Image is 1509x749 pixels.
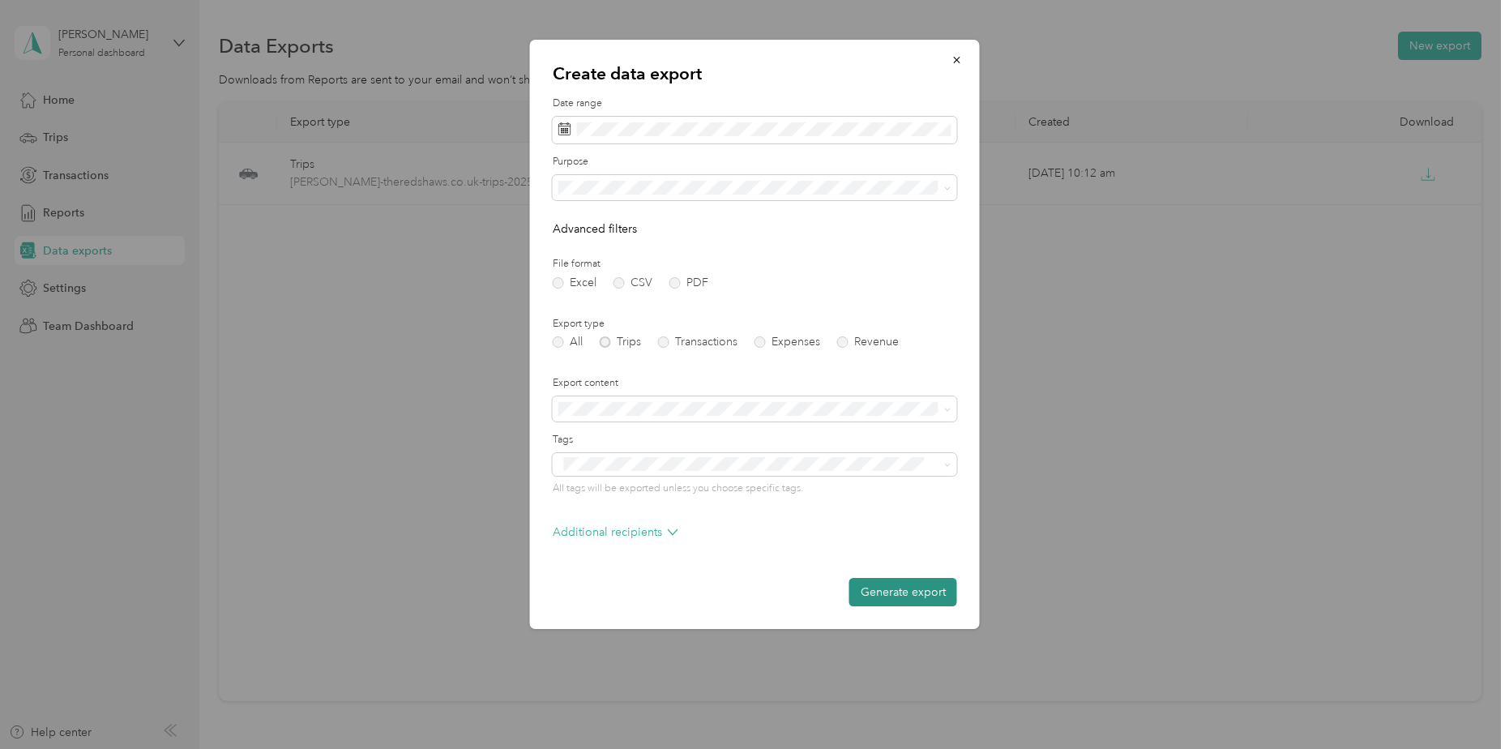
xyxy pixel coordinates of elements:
[553,336,583,348] label: All
[669,277,708,289] label: PDF
[553,155,957,169] label: Purpose
[613,277,652,289] label: CSV
[553,317,957,332] label: Export type
[553,433,957,447] label: Tags
[553,96,957,111] label: Date range
[553,257,957,272] label: File format
[600,336,641,348] label: Trips
[553,62,957,85] p: Create data export
[553,277,596,289] label: Excel
[658,336,737,348] label: Transactions
[754,336,820,348] label: Expenses
[837,336,899,348] label: Revenue
[553,481,957,496] p: All tags will be exported unless you choose specific tags.
[553,376,957,391] label: Export content
[553,524,678,541] p: Additional recipients
[849,578,957,606] button: Generate export
[1418,658,1509,749] iframe: Everlance-gr Chat Button Frame
[553,220,957,238] p: Advanced filters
